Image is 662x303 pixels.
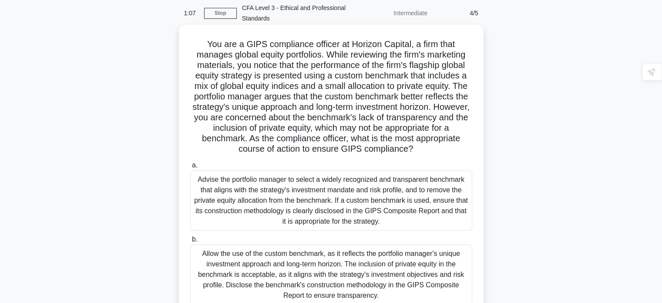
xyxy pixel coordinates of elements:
[192,235,198,243] span: b.
[189,39,473,155] h5: You are a GIPS compliance officer at Horizon Capital, a firm that manages global equity portfolio...
[192,161,198,169] span: a.
[433,4,484,22] div: 4/5
[356,4,433,22] div: Intermediate
[204,8,237,19] a: Stop
[179,4,204,22] div: 1:07
[190,170,472,231] div: Advise the portfolio manager to select a widely recognized and transparent benchmark that aligns ...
